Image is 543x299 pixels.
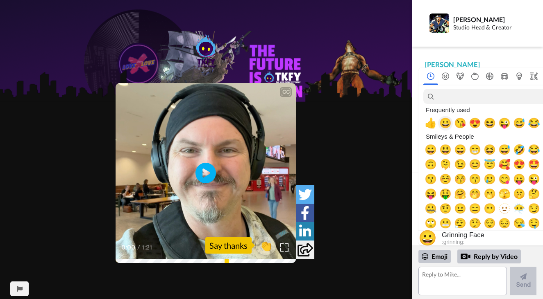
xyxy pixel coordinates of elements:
div: Emoji [418,250,451,263]
button: Send [510,267,536,295]
div: [PERSON_NAME] [425,60,530,70]
span: 👏 [256,239,276,252]
div: Reply by Video [457,250,521,263]
button: 👏 [256,236,276,255]
img: Profile Image [429,13,449,33]
span: 0:00 [121,243,136,252]
div: Studio Head & Creator [453,24,521,31]
span: / [137,243,140,252]
div: Reply by Video [461,252,470,261]
img: Full screen [280,243,289,252]
div: Say thanks [205,237,252,254]
div: [PERSON_NAME] [453,16,521,23]
img: 830a9515-150b-4b95-bbc4-8f1d9423944a [196,34,216,67]
span: 1:21 [142,243,156,252]
div: CC [281,88,291,96]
